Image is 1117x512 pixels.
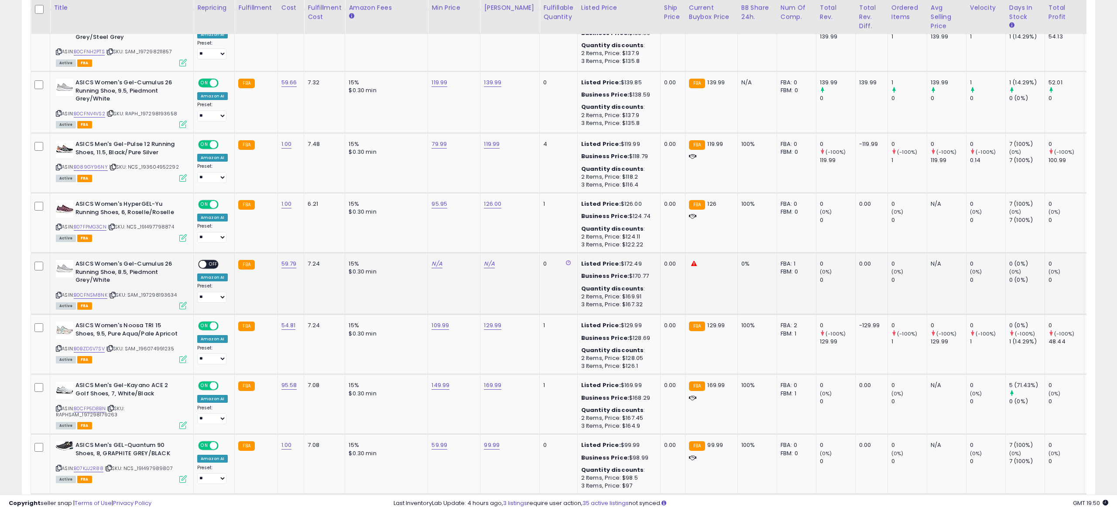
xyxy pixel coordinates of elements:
[56,260,187,308] div: ASIN:
[1054,149,1074,156] small: (-100%)
[820,200,855,208] div: 0
[1009,79,1045,86] div: 1 (14.29%)
[56,140,73,158] img: 41D61XDBYaL._SL40_.jpg
[56,17,187,66] div: ASIN:
[859,140,881,148] div: -119.99
[581,79,654,86] div: $139.85
[859,79,881,86] div: 139.99
[238,140,254,150] small: FBA
[1048,260,1084,268] div: 0
[1009,276,1045,284] div: 0 (0%)
[582,499,629,507] a: 35 active listings
[581,29,629,37] b: Business Price:
[581,260,654,268] div: $172.49
[891,268,904,275] small: (0%)
[432,3,476,12] div: Min Price
[976,149,996,156] small: (-100%)
[74,345,105,353] a: B0BZDSV7SV
[1015,330,1035,337] small: (-100%)
[581,111,654,119] div: 2 Items, Price: $137.9
[238,260,254,270] small: FBA
[741,322,770,329] div: 100%
[970,79,1005,86] div: 1
[75,140,182,159] b: ASICS Men's Gel-Pulse 12 Running Shoes, 11.5, Black/Pure Silver
[581,57,654,65] div: 3 Items, Price: $135.8
[820,322,855,329] div: 0
[349,200,421,208] div: 15%
[238,322,254,331] small: FBA
[891,208,904,215] small: (0%)
[1009,156,1045,164] div: 7 (100%)
[781,208,809,216] div: FBM: 0
[891,276,927,284] div: 0
[891,322,927,329] div: 0
[197,223,228,243] div: Preset:
[432,381,449,390] a: 149.99
[581,103,644,111] b: Quantity discounts
[581,91,654,99] div: $138.59
[349,140,421,148] div: 15%
[664,200,678,208] div: 0.00
[484,321,501,330] a: 129.99
[308,3,341,21] div: Fulfillment Cost
[54,3,190,12] div: Title
[581,212,629,220] b: Business Price:
[781,330,809,338] div: FBM: 1
[581,49,654,57] div: 2 Items, Price: $137.9
[707,200,716,208] span: 126
[1048,322,1084,329] div: 0
[74,223,106,231] a: B07FPMG3CN
[1054,330,1074,337] small: (-100%)
[349,79,421,86] div: 15%
[897,330,917,337] small: (-100%)
[581,152,629,160] b: Business Price:
[581,181,654,189] div: 3 Items, Price: $116.4
[891,3,923,21] div: Ordered Items
[56,140,187,181] div: ASIN:
[1048,94,1084,102] div: 0
[1048,156,1084,164] div: 100.99
[581,42,654,49] div: :
[689,3,734,21] div: Current Buybox Price
[77,175,92,182] span: FBA
[432,441,447,450] a: 59.99
[484,3,536,12] div: [PERSON_NAME]
[484,441,500,450] a: 99.99
[75,499,112,507] a: Terms of Use
[199,80,210,87] span: ON
[976,330,996,337] small: (-100%)
[891,200,927,208] div: 0
[931,140,966,148] div: 0
[199,201,210,208] span: ON
[970,3,1002,12] div: Velocity
[308,79,338,86] div: 7.32
[77,235,92,242] span: FBA
[197,31,228,38] div: Amazon AI
[217,201,231,208] span: OFF
[741,3,773,21] div: BB Share 24h.
[1009,260,1045,268] div: 0 (0%)
[970,156,1005,164] div: 0.14
[931,338,966,346] div: 129.99
[75,79,182,105] b: ASICS Women's Gel-Cumulus 26 Running Shoe, 9.5, Piedmont Grey/White
[581,354,654,362] div: 2 Items, Price: $128.05
[581,241,654,249] div: 3 Items, Price: $122.22
[664,322,678,329] div: 0.00
[543,3,573,21] div: Fulfillable Quantity
[217,322,231,330] span: OFF
[75,200,182,218] b: ASICS Women's HyperGEL-Yu Running Shoes, 6, Roselle/Roselle
[56,200,187,241] div: ASIN:
[707,78,725,86] span: 139.99
[1048,276,1084,284] div: 0
[891,216,927,224] div: 0
[1009,216,1045,224] div: 7 (100%)
[781,260,809,268] div: FBA: 1
[1009,94,1045,102] div: 0 (0%)
[543,322,570,329] div: 1
[581,334,654,342] div: $128.69
[581,293,654,301] div: 2 Items, Price: $169.91
[1009,268,1021,275] small: (0%)
[781,3,812,21] div: Num of Comp.
[820,338,855,346] div: 129.99
[349,86,421,94] div: $0.30 min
